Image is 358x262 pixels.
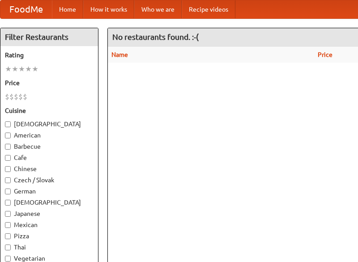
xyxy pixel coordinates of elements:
h4: Filter Restaurants [0,28,98,46]
label: Cafe [5,153,94,162]
h5: Cuisine [5,106,94,115]
a: Home [52,0,83,18]
li: ★ [32,64,38,74]
label: German [5,187,94,196]
h5: Rating [5,51,94,60]
input: Vegetarian [5,256,11,262]
label: Czech / Slovak [5,176,94,185]
input: Thai [5,245,11,250]
li: $ [5,92,9,102]
input: Cafe [5,155,11,161]
label: [DEMOGRAPHIC_DATA] [5,198,94,207]
a: Who we are [134,0,182,18]
li: ★ [12,64,18,74]
a: Recipe videos [182,0,235,18]
label: Pizza [5,232,94,241]
label: Japanese [5,209,94,218]
label: American [5,131,94,140]
label: Mexican [5,220,94,229]
input: Mexican [5,222,11,228]
li: ★ [5,64,12,74]
a: How it works [83,0,134,18]
input: American [5,133,11,138]
li: $ [9,92,14,102]
input: Chinese [5,166,11,172]
input: [DEMOGRAPHIC_DATA] [5,200,11,206]
li: $ [14,92,18,102]
label: [DEMOGRAPHIC_DATA] [5,120,94,129]
a: Name [111,51,128,58]
label: Chinese [5,164,94,173]
input: Japanese [5,211,11,217]
input: Pizza [5,233,11,239]
ng-pluralize: No restaurants found. :-( [112,33,199,41]
li: ★ [25,64,32,74]
input: Czech / Slovak [5,177,11,183]
h5: Price [5,78,94,87]
input: Barbecue [5,144,11,150]
li: ★ [18,64,25,74]
label: Barbecue [5,142,94,151]
input: [DEMOGRAPHIC_DATA] [5,121,11,127]
a: Price [318,51,332,58]
li: $ [23,92,27,102]
a: FoodMe [0,0,52,18]
label: Thai [5,243,94,252]
li: $ [18,92,23,102]
input: German [5,189,11,194]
